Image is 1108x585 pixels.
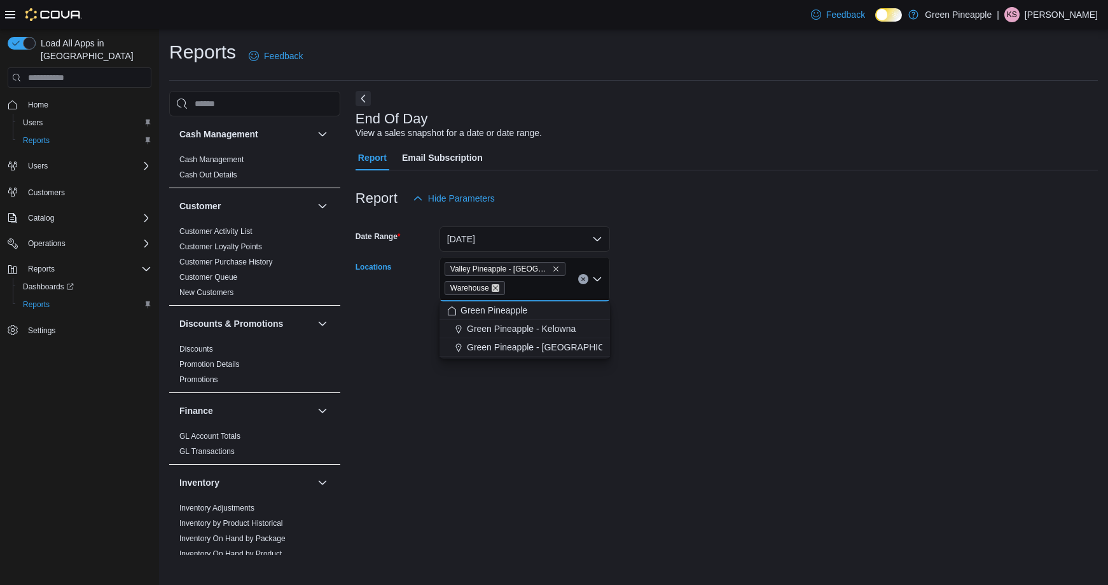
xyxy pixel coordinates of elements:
a: Users [18,115,48,130]
button: Clear input [578,274,588,284]
span: Inventory On Hand by Package [179,533,286,544]
button: Home [3,95,156,114]
span: Dashboards [18,279,151,294]
h3: Customer [179,200,221,212]
p: | [997,7,999,22]
a: Dashboards [18,279,79,294]
span: Inventory On Hand by Product [179,549,282,559]
a: Reports [18,133,55,148]
button: Discounts & Promotions [315,316,330,331]
span: Discounts [179,344,213,354]
img: Cova [25,8,82,21]
a: Inventory Adjustments [179,504,254,513]
span: Valley Pineapple - Fruitvale [445,262,565,276]
span: Feedback [826,8,865,21]
a: Customer Queue [179,273,237,282]
button: Finance [315,403,330,418]
a: Promotion Details [179,360,240,369]
button: Users [23,158,53,174]
a: Customer Loyalty Points [179,242,262,251]
span: Catalog [28,213,54,223]
button: Finance [179,404,312,417]
input: Dark Mode [875,8,902,22]
span: Inventory Adjustments [179,503,254,513]
a: Home [23,97,53,113]
span: Report [358,145,387,170]
span: Valley Pineapple - [GEOGRAPHIC_DATA] [450,263,550,275]
span: Green Pineapple - [GEOGRAPHIC_DATA] [467,341,634,354]
h1: Reports [169,39,236,65]
button: Reports [13,296,156,313]
a: Cash Management [179,155,244,164]
button: Operations [3,235,156,252]
button: Hide Parameters [408,186,500,211]
span: Home [23,97,151,113]
button: Catalog [3,209,156,227]
a: GL Account Totals [179,432,240,441]
span: KS [1007,7,1017,22]
span: Promotions [179,375,218,385]
button: Settings [3,321,156,340]
button: Reports [23,261,60,277]
button: Next [356,91,371,106]
div: Finance [169,429,340,464]
button: Reports [3,260,156,278]
div: Cash Management [169,152,340,188]
h3: End Of Day [356,111,428,127]
button: Customer [179,200,312,212]
span: Reports [23,299,50,310]
span: Green Pineapple [461,304,527,317]
span: Catalog [23,210,151,226]
a: GL Transactions [179,447,235,456]
a: Feedback [806,2,870,27]
div: Choose from the following options [440,301,610,357]
button: Remove Warehouse from selection in this group [492,284,499,292]
h3: Discounts & Promotions [179,317,283,330]
span: Customer Loyalty Points [179,242,262,252]
button: Green Pineapple - Kelowna [440,320,610,338]
span: Customer Purchase History [179,257,273,267]
span: Users [18,115,151,130]
span: New Customers [179,287,233,298]
a: New Customers [179,288,233,297]
a: Inventory On Hand by Product [179,549,282,558]
button: Close list of options [592,274,602,284]
button: Discounts & Promotions [179,317,312,330]
button: Users [3,157,156,175]
span: GL Transactions [179,446,235,457]
a: Promotions [179,375,218,384]
p: Green Pineapple [925,7,992,22]
span: Users [28,161,48,171]
button: Cash Management [315,127,330,142]
span: Reports [23,135,50,146]
span: Hide Parameters [428,192,495,205]
span: Reports [23,261,151,277]
a: Feedback [244,43,308,69]
button: Reports [13,132,156,149]
a: Customer Activity List [179,227,253,236]
nav: Complex example [8,90,151,373]
button: Customers [3,182,156,201]
p: [PERSON_NAME] [1025,7,1098,22]
div: Discounts & Promotions [169,341,340,392]
a: Inventory On Hand by Package [179,534,286,543]
a: Settings [23,323,60,338]
button: Inventory [179,476,312,489]
button: Green Pineapple [440,301,610,320]
div: Customer [169,224,340,305]
button: Inventory [315,475,330,490]
span: Dashboards [23,282,74,292]
span: Settings [23,322,151,338]
span: Customer Activity List [179,226,253,237]
span: Operations [28,238,66,249]
span: Reports [18,133,151,148]
span: Promotion Details [179,359,240,369]
button: Customer [315,198,330,214]
span: Green Pineapple - Kelowna [467,322,576,335]
span: Cash Out Details [179,170,237,180]
span: Operations [23,236,151,251]
span: Load All Apps in [GEOGRAPHIC_DATA] [36,37,151,62]
span: Cash Management [179,155,244,165]
span: Warehouse [445,281,505,295]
